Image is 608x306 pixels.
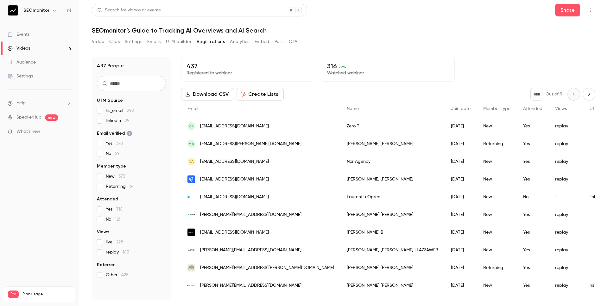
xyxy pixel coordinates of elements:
span: Pro [8,291,19,298]
button: Emails [147,37,161,47]
button: Registrations [197,37,225,47]
button: Analytics [230,37,250,47]
span: Referrer [97,262,115,268]
span: Returning [106,183,135,190]
img: papier.com [187,264,195,272]
span: [EMAIL_ADDRESS][DOMAIN_NAME] [200,123,269,130]
span: Member type [483,107,510,111]
span: [EMAIL_ADDRESS][DOMAIN_NAME] [200,229,269,236]
img: 99.co [187,175,195,183]
div: New [477,206,517,223]
span: What's new [16,128,40,135]
div: [DATE] [445,117,477,135]
span: 143 [123,250,129,254]
div: Yes [517,135,549,153]
span: hs_email [106,107,134,114]
div: New [477,170,517,188]
span: Email [187,107,198,111]
span: [PERSON_NAME][EMAIL_ADDRESS][DOMAIN_NAME] [200,282,301,289]
div: Yes [517,277,549,294]
span: No [106,216,120,223]
a: SpeakerHub [16,114,41,121]
div: Yes [517,206,549,223]
span: Help [16,100,26,107]
span: [EMAIL_ADDRESS][PERSON_NAME][DOMAIN_NAME] [200,141,301,147]
div: [PERSON_NAME] [PERSON_NAME] [340,206,445,223]
div: Yes [517,241,549,259]
div: [DATE] [445,223,477,241]
div: replay [549,223,583,241]
span: Join date [451,107,471,111]
span: ZT [189,123,194,129]
span: 373 [118,174,125,179]
div: replay [549,259,583,277]
div: replay [549,153,583,170]
span: new [45,114,58,121]
span: [EMAIL_ADDRESS][DOMAIN_NAME] [200,194,269,200]
span: 64 [130,184,135,189]
div: Nor Agency [340,153,445,170]
span: Email verified [97,130,132,137]
div: Audience [8,59,36,65]
div: Zero T [340,117,445,135]
button: Create Lists [237,88,284,101]
div: Yes [517,117,549,135]
span: Other [106,272,129,278]
span: 72 % [339,65,346,69]
span: Plan usage [22,292,71,297]
button: UTM builder [166,37,192,47]
img: slash.digital [187,229,195,236]
span: 59 [115,151,120,156]
button: CTA [289,37,297,47]
span: live [106,239,123,245]
button: Polls [275,37,284,47]
div: [DATE] [445,135,477,153]
div: - [549,188,583,206]
div: [PERSON_NAME] [PERSON_NAME] [340,277,445,294]
p: Watched webinar [327,70,449,76]
span: No [106,150,120,157]
h6: SEOmonitor [23,7,49,14]
span: 292 [127,108,134,113]
button: Download CSV [181,88,234,101]
h1: 437 People [97,62,124,70]
span: 378 [116,141,123,146]
div: Returning [477,259,517,277]
div: [PERSON_NAME] B [340,223,445,241]
span: [PERSON_NAME][EMAIL_ADDRESS][DOMAIN_NAME] [200,247,301,254]
button: Embed [255,37,269,47]
span: Yes [106,140,123,147]
div: replay [549,117,583,135]
img: reply.com [187,214,195,216]
span: Views [97,229,109,235]
div: Yes [517,223,549,241]
button: Top Bar Actions [585,5,595,15]
span: 29 [125,119,130,123]
div: [PERSON_NAME] [PERSON_NAME] [340,259,445,277]
button: Share [555,4,580,16]
p: 437 [187,62,309,70]
span: replay [106,249,129,255]
span: Yes [106,206,123,212]
span: Views [555,107,567,111]
li: help-dropdown-opener [8,100,72,107]
div: Returning [477,135,517,153]
span: Name [347,107,359,111]
div: [PERSON_NAME] [PERSON_NAME] [340,170,445,188]
div: Events [8,31,29,38]
span: [EMAIL_ADDRESS][DOMAIN_NAME] [200,158,269,165]
div: [DATE] [445,188,477,206]
div: New [477,241,517,259]
div: No [517,188,549,206]
div: Laurentiu Oprea [340,188,445,206]
div: [DATE] [445,170,477,188]
button: Next page [583,88,595,101]
span: MA [188,141,194,147]
div: New [477,223,517,241]
img: SEOmonitor [8,5,18,15]
div: [PERSON_NAME] [PERSON_NAME] [340,135,445,153]
span: 228 [116,240,123,244]
div: New [477,188,517,206]
div: Yes [517,259,549,277]
img: 360advertising.ro [187,193,195,201]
